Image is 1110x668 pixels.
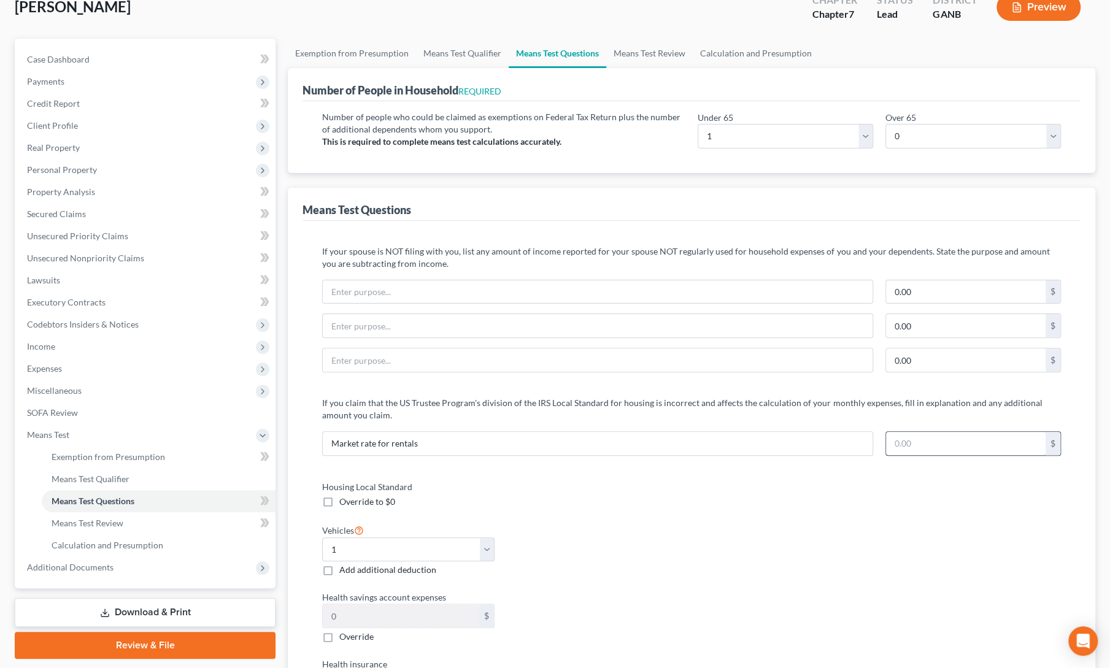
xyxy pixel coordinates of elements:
[27,297,106,307] span: Executory Contracts
[323,348,873,372] input: Enter purpose...
[1046,314,1060,337] div: $
[27,186,95,197] span: Property Analysis
[322,523,364,537] label: Vehicles
[15,632,276,659] a: Review & File
[27,54,90,64] span: Case Dashboard
[17,93,276,115] a: Credit Report
[52,518,123,528] span: Means Test Review
[885,111,916,124] label: Over 65
[606,39,693,68] a: Means Test Review
[27,562,114,572] span: Additional Documents
[316,591,685,604] label: Health savings account expenses
[303,202,411,217] div: Means Test Questions
[509,39,606,68] a: Means Test Questions
[1068,626,1098,656] div: Open Intercom Messenger
[42,534,276,556] a: Calculation and Presumption
[812,7,857,21] div: Chapter
[27,385,82,396] span: Miscellaneous
[17,225,276,247] a: Unsecured Priority Claims
[458,86,501,96] span: REQUIRED
[52,474,129,484] span: Means Test Qualifier
[52,451,165,462] span: Exemption from Presumption
[886,314,1046,337] input: 0.00
[323,432,873,455] input: Explanation for addtional amount...
[15,598,276,627] a: Download & Print
[27,341,55,351] span: Income
[27,429,69,440] span: Means Test
[339,631,374,642] span: Override
[27,164,97,175] span: Personal Property
[27,209,86,219] span: Secured Claims
[17,291,276,313] a: Executory Contracts
[339,496,395,507] span: Override to $0
[323,604,479,628] input: 0.00
[27,275,60,285] span: Lawsuits
[877,7,913,21] div: Lead
[322,136,561,147] strong: This is required to complete means test calculations accurately.
[42,512,276,534] a: Means Test Review
[416,39,509,68] a: Means Test Qualifier
[17,203,276,225] a: Secured Claims
[698,111,733,124] label: Under 65
[27,363,62,374] span: Expenses
[17,247,276,269] a: Unsecured Nonpriority Claims
[1046,280,1060,304] div: $
[42,446,276,468] a: Exemption from Presumption
[17,48,276,71] a: Case Dashboard
[27,76,64,86] span: Payments
[323,314,873,337] input: Enter purpose...
[27,231,128,241] span: Unsecured Priority Claims
[52,540,163,550] span: Calculation and Presumption
[849,8,854,20] span: 7
[933,7,977,21] div: GANB
[339,564,436,575] span: Add additional deduction
[322,111,685,136] p: Number of people who could be claimed as exemptions on Federal Tax Return plus the number of addi...
[52,496,134,506] span: Means Test Questions
[27,98,80,109] span: Credit Report
[1046,348,1060,372] div: $
[27,253,144,263] span: Unsecured Nonpriority Claims
[17,269,276,291] a: Lawsuits
[886,280,1046,304] input: 0.00
[1046,432,1060,455] div: $
[17,181,276,203] a: Property Analysis
[303,83,501,98] div: Number of People in Household
[42,490,276,512] a: Means Test Questions
[17,402,276,424] a: SOFA Review
[27,407,78,418] span: SOFA Review
[27,120,78,131] span: Client Profile
[322,397,1061,421] p: If you claim that the US Trustee Program's division of the IRS Local Standard for housing is inco...
[42,468,276,490] a: Means Test Qualifier
[886,432,1046,455] input: 0.00
[316,480,685,493] label: Housing Local Standard
[27,319,139,329] span: Codebtors Insiders & Notices
[693,39,819,68] a: Calculation and Presumption
[27,142,80,153] span: Real Property
[288,39,416,68] a: Exemption from Presumption
[479,604,494,628] div: $
[886,348,1046,372] input: 0.00
[323,280,873,304] input: Enter purpose...
[322,245,1061,270] p: If your spouse is NOT filing with you, list any amount of income reported for your spouse NOT reg...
